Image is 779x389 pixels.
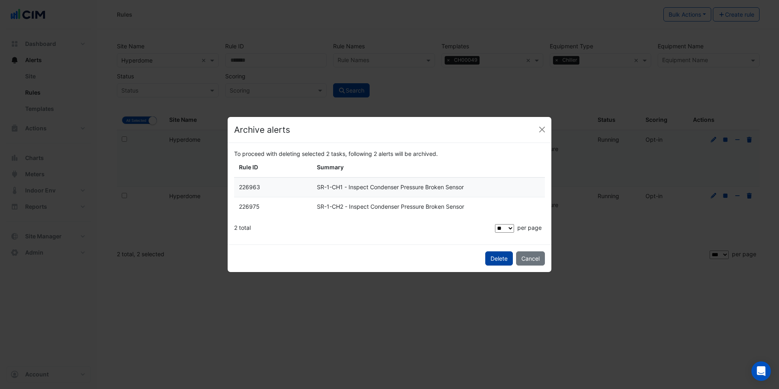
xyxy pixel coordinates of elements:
button: Delete [485,251,513,266]
div: To proceed with deleting selected 2 tasks, following 2 alerts will be archived. [234,149,545,158]
div: SR-1-CH2 - Inspect Condenser Pressure Broken Sensor [317,202,540,212]
h4: Archive alerts [234,123,290,136]
div: 226975 [239,202,307,212]
button: Cancel [516,251,545,266]
button: Close [536,123,548,136]
span: per page [517,224,542,231]
div: Open Intercom Messenger [751,361,771,381]
span: Delete [491,255,508,262]
div: 2 total [234,218,493,238]
div: 226963 [239,183,307,192]
div: SR-1-CH1 - Inspect Condenser Pressure Broken Sensor [317,183,540,192]
b: Rule ID [239,164,258,171]
span: Cancel [521,255,540,262]
b: Summary [317,164,344,171]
